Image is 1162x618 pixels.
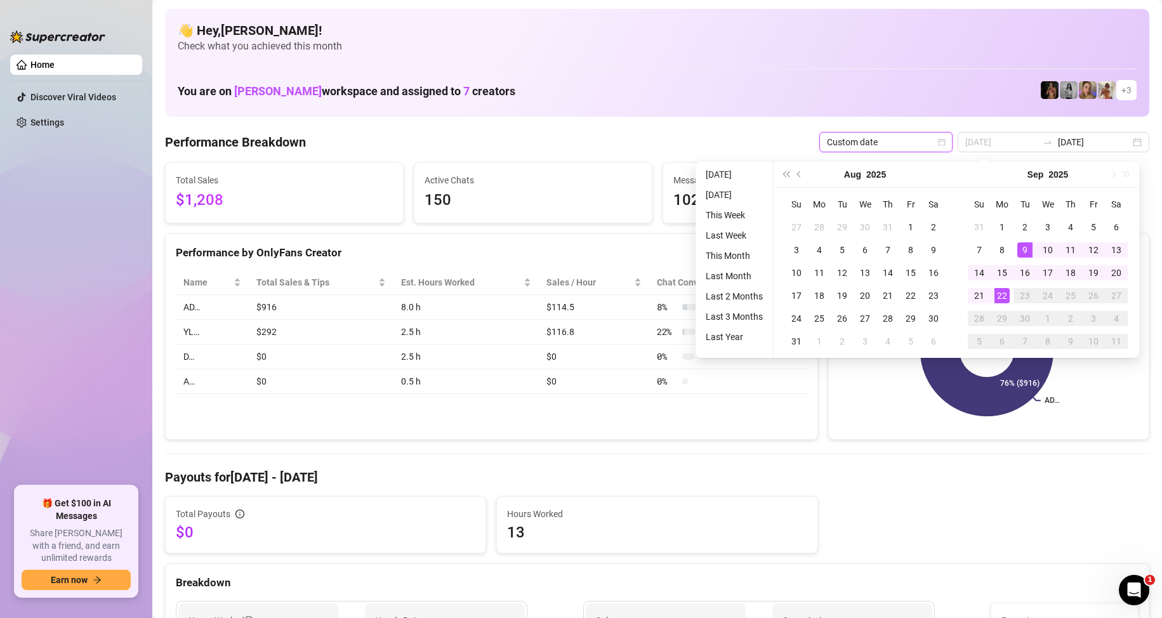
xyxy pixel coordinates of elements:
[965,135,1038,149] input: Start date
[926,334,941,349] div: 6
[539,345,649,369] td: $0
[785,193,808,216] th: Su
[539,369,649,394] td: $0
[899,239,922,261] td: 2025-08-08
[808,216,831,239] td: 2025-07-28
[922,216,945,239] td: 2025-08-02
[994,242,1010,258] div: 8
[1013,193,1036,216] th: Tu
[1017,242,1033,258] div: 9
[1145,575,1155,585] span: 1
[1013,216,1036,239] td: 2025-09-02
[701,167,768,182] li: [DATE]
[30,60,55,70] a: Home
[1086,242,1101,258] div: 12
[1105,216,1128,239] td: 2025-09-06
[789,220,804,235] div: 27
[393,320,539,345] td: 2.5 h
[176,188,393,213] span: $1,208
[1063,334,1078,349] div: 9
[1036,261,1059,284] td: 2025-09-17
[880,265,895,280] div: 14
[51,575,88,585] span: Earn now
[1059,284,1082,307] td: 2025-09-25
[463,84,470,98] span: 7
[857,334,873,349] div: 3
[968,284,991,307] td: 2025-09-21
[1059,216,1082,239] td: 2025-09-04
[183,275,231,289] span: Name
[808,284,831,307] td: 2025-08-18
[808,261,831,284] td: 2025-08-11
[1045,397,1059,405] text: AD…
[922,330,945,353] td: 2025-09-06
[827,133,945,152] span: Custom date
[835,220,850,235] div: 29
[857,265,873,280] div: 13
[899,330,922,353] td: 2025-09-05
[1109,288,1124,303] div: 27
[968,330,991,353] td: 2025-10-05
[249,320,393,345] td: $292
[880,242,895,258] div: 7
[1040,334,1055,349] div: 8
[701,248,768,263] li: This Month
[1041,81,1059,99] img: D
[968,193,991,216] th: Su
[831,216,854,239] td: 2025-07-29
[1058,135,1130,149] input: End date
[1036,330,1059,353] td: 2025-10-08
[425,173,642,187] span: Active Chats
[812,334,827,349] div: 1
[1048,162,1068,187] button: Choose a year
[789,265,804,280] div: 10
[393,345,539,369] td: 2.5 h
[425,188,642,213] span: 150
[991,193,1013,216] th: Mo
[793,162,807,187] button: Previous month (PageUp)
[854,330,876,353] td: 2025-09-03
[991,307,1013,330] td: 2025-09-29
[176,507,230,521] span: Total Payouts
[1082,216,1105,239] td: 2025-09-05
[176,369,249,394] td: A…
[972,242,987,258] div: 7
[393,369,539,394] td: 0.5 h
[903,265,918,280] div: 15
[1105,193,1128,216] th: Sa
[926,311,941,326] div: 30
[1063,242,1078,258] div: 11
[903,288,918,303] div: 22
[1109,334,1124,349] div: 11
[854,307,876,330] td: 2025-08-27
[701,329,768,345] li: Last Year
[22,527,131,565] span: Share [PERSON_NAME] with a friend, and earn unlimited rewards
[165,468,1149,486] h4: Payouts for [DATE] - [DATE]
[701,207,768,223] li: This Week
[673,188,890,213] span: 1020
[1036,193,1059,216] th: We
[1040,288,1055,303] div: 24
[1063,265,1078,280] div: 18
[972,288,987,303] div: 21
[899,193,922,216] th: Fr
[972,311,987,326] div: 28
[789,334,804,349] div: 31
[1013,330,1036,353] td: 2025-10-07
[256,275,376,289] span: Total Sales & Tips
[1105,330,1128,353] td: 2025-10-11
[994,265,1010,280] div: 15
[1059,261,1082,284] td: 2025-09-18
[1040,242,1055,258] div: 10
[178,84,515,98] h1: You are on workspace and assigned to creators
[176,270,249,295] th: Name
[789,242,804,258] div: 3
[30,117,64,128] a: Settings
[876,193,899,216] th: Th
[831,239,854,261] td: 2025-08-05
[657,275,789,289] span: Chat Conversion
[1013,284,1036,307] td: 2025-09-23
[994,311,1010,326] div: 29
[1017,265,1033,280] div: 16
[812,265,827,280] div: 11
